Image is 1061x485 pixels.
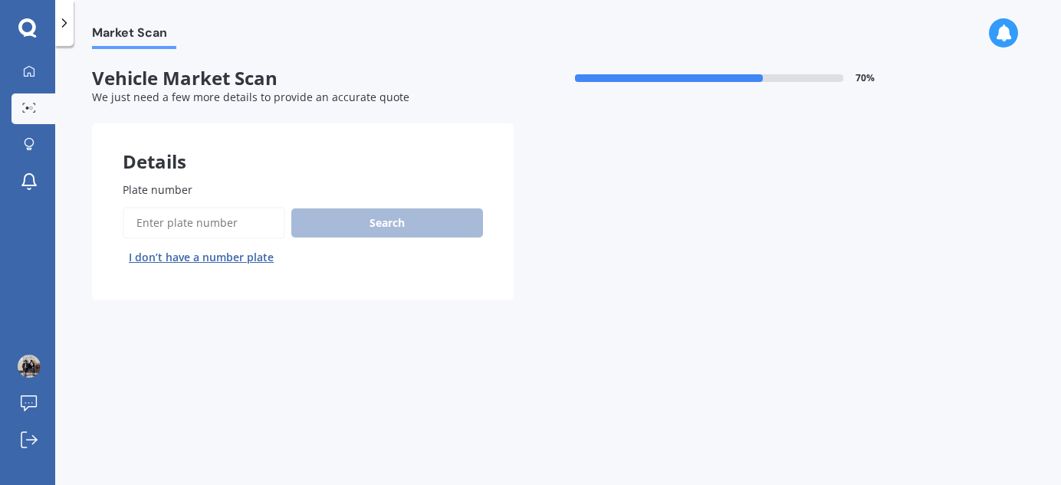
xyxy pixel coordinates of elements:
input: Enter plate number [123,207,285,239]
span: Market Scan [92,25,176,46]
button: I don’t have a number plate [123,245,280,270]
img: ACg8ocL4-pnwA8MjVQajDJvzaOu22W5Nbpe9sNCjnxIJgyxXBTkL232B=s96-c [18,355,41,378]
div: Details [92,123,514,169]
span: We just need a few more details to provide an accurate quote [92,90,409,104]
span: Vehicle Market Scan [92,67,514,90]
span: Plate number [123,182,192,197]
span: 70 % [856,73,875,84]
